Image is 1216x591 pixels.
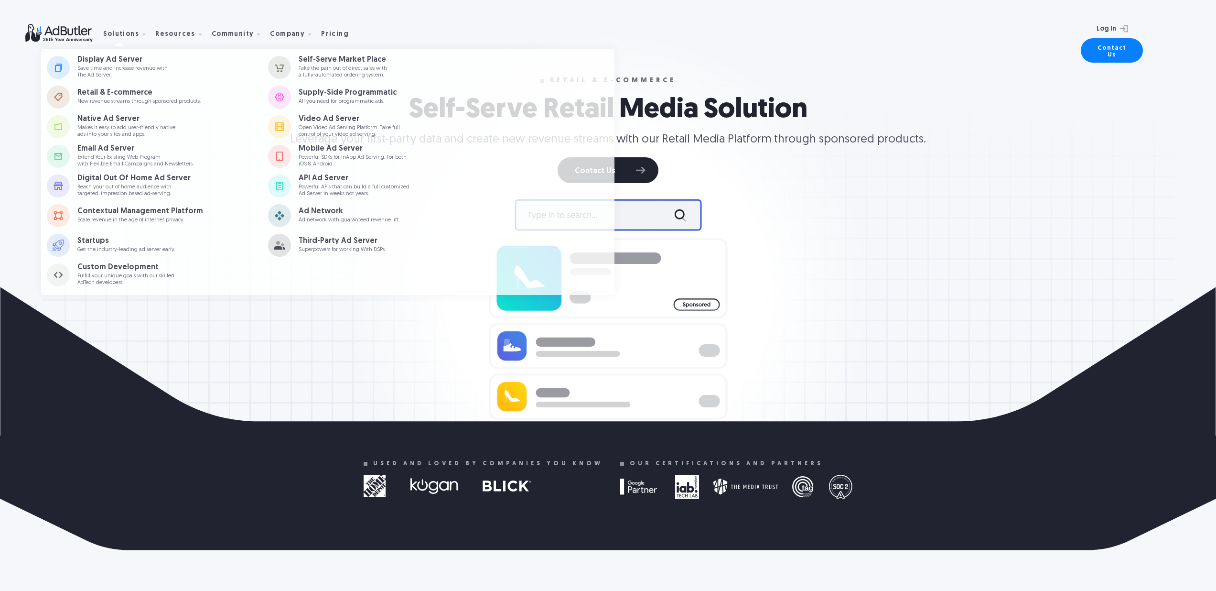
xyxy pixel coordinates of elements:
a: Video Ad Server Open Video Ad Serving Platform. Take fullcontrol of your video ad serving. [268,112,489,141]
a: Contextual Management Platform Scale revenue in the age of internet privacy. [47,201,268,230]
div: Digital Out Of Home Ad Server [77,175,191,182]
div: Solutions [103,19,154,49]
p: Get the industry-leading ad server early. [77,247,175,253]
a: Startups Get the industry-leading ad server early. [47,231,268,260]
p: Ad network with guaranteed revenue lift. [299,217,399,223]
div: Company [270,19,319,49]
div: Mobile Ad Server [299,145,407,153]
div: Native Ad Server [77,115,175,123]
a: Custom Development Fulfill your unique goals with our skilledAdTech developers. [47,261,268,289]
div: Ad Network [299,208,399,215]
p: Open Video Ad Serving Platform. Take full control of your video ad serving. [299,125,400,137]
div: Third-Party Ad Server [299,237,386,245]
div: Startups [77,237,175,245]
a: Digital Out Of Home Ad Server Reach your out of home audience withtargeted, impression based ad-s... [47,172,268,200]
p: New revenue streams through sponsored products. [77,98,201,105]
p: Powerful SDKs for InApp Ad Serving. For both iOS & Android. [299,154,407,167]
a: Email Ad Server Extend Your Existing Web Programwith Flexible Email Campaigns and Newsletters. [47,142,268,171]
div: Retail & E-commerce [77,89,201,97]
a: Retail & E-commerce New revenue streams through sponsored products. [47,83,268,111]
div: Self-Serve Market Place [299,56,387,64]
a: Mobile Ad Server Powerful SDKs for InApp Ad Serving. For bothiOS & Android. [268,142,489,171]
div: Community [212,31,254,38]
a: API Ad Server Powerful APIs that can build a full customizedAd Server in weeks not years. [268,172,489,200]
div: Solutions [103,31,140,38]
a: Third-Party Ad Server Superpowers for working With DSPs. [268,231,489,260]
div: Contextual Management Platform [77,208,203,215]
a: Ad Network Ad network with guaranteed revenue lift. [268,201,489,230]
p: Fulfill your unique goals with our skilled AdTech developers. [77,273,174,285]
a: Native Ad Server Makes it easy to add user-friendly nativeads into your sites and apps. [47,112,268,141]
div: Custom Development [77,263,174,271]
a: Supply-Side Programmatic All you need for programmatic ads. [268,83,489,111]
div: Resources [155,31,195,38]
div: API Ad Server [299,175,409,182]
p: All you need for programmatic ads. [299,98,397,105]
div: Company [270,31,305,38]
a: Self-Serve Market Place Take the pain out of direct sales witha fully-automated ordering system. [268,53,489,82]
a: Contact Us [1081,38,1143,63]
p: Scale revenue in the age of internet privacy. [77,217,203,223]
p: Reach your out of home audience with targeted, impression based ad-serving. [77,184,191,197]
p: Extend Your Existing Web Program with Flexible Email Campaigns and Newsletters. [77,154,194,167]
a: Log In [1089,19,1131,38]
div: Resources [155,19,210,49]
div: Our certifications and partners [630,460,823,467]
a: Display Ad Server Save time and increase revenue withThe Ad Server. [47,53,268,82]
div: used and loved by companies you know [373,460,603,467]
div: Pricing [321,31,349,38]
p: Powerful APIs that can build a full customized Ad Server in weeks not years. [299,184,409,197]
div: Display Ad Server [77,56,168,64]
div: Supply-Side Programmatic [299,89,397,97]
a: Pricing [321,29,356,38]
div: Community [212,19,269,49]
p: Makes it easy to add user-friendly native ads into your sites and apps. [77,125,175,137]
nav: Solutions [41,49,614,295]
div: Email Ad Server [77,145,194,153]
p: Take the pain out of direct sales with a fully-automated ordering system. [299,66,387,78]
p: Save time and increase revenue with The Ad Server. [77,66,168,78]
div: Video Ad Server [299,115,400,123]
p: Superpowers for working With DSPs. [299,247,386,253]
